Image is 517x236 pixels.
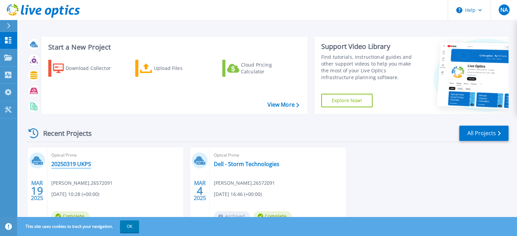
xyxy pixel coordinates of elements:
[214,179,275,187] span: [PERSON_NAME] , 26572091
[120,220,139,233] button: OK
[321,54,419,81] div: Find tutorials, instructional guides and other support videos to help you make the most of your L...
[214,190,262,198] span: [DATE] 16:46 (+00:00)
[222,60,298,77] a: Cloud Pricing Calculator
[48,43,299,51] h3: Start a New Project
[31,178,44,203] div: MAR 2025
[135,60,211,77] a: Upload Files
[31,188,43,194] span: 19
[214,211,250,221] span: Archived
[321,94,373,107] a: Explore Now!
[26,125,101,142] div: Recent Projects
[66,61,120,75] div: Download Collector
[241,61,295,75] div: Cloud Pricing Calculator
[51,190,99,198] span: [DATE] 10:28 (+00:00)
[214,161,279,167] a: Dell - Storm Technologies
[214,151,342,159] span: Optical Prime
[267,102,299,108] a: View More
[193,178,206,203] div: MAR 2025
[51,151,179,159] span: Optical Prime
[51,161,91,167] a: 20250319 UKPS
[197,188,203,194] span: 4
[254,211,292,221] span: Complete
[51,211,89,221] span: Complete
[321,42,419,51] div: Support Video Library
[51,179,113,187] span: [PERSON_NAME] , 26572091
[19,220,139,233] span: This site uses cookies to track your navigation.
[154,61,208,75] div: Upload Files
[48,60,124,77] a: Download Collector
[459,126,509,141] a: All Projects
[500,7,507,13] span: NA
